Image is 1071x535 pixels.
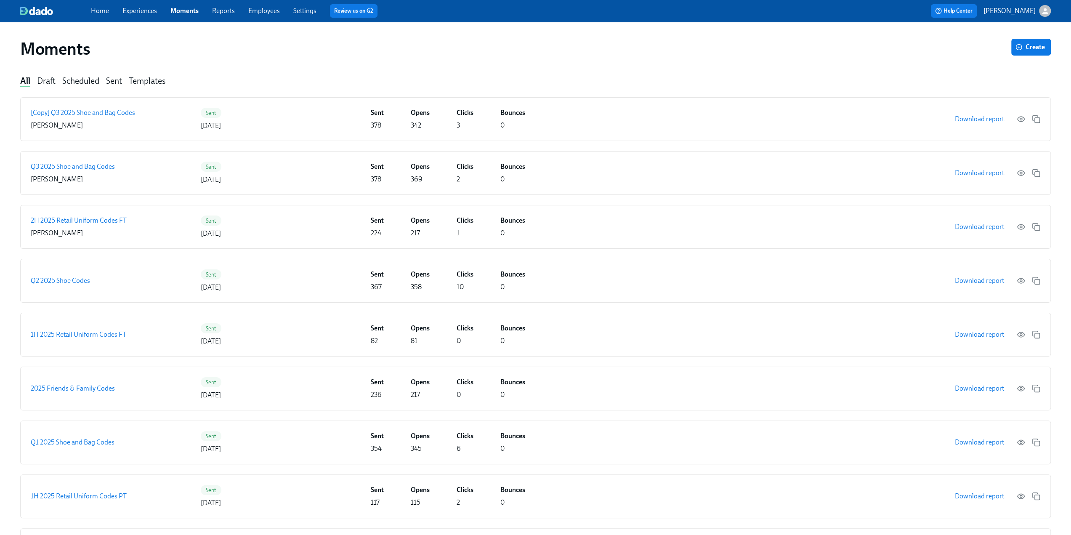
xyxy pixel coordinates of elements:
[949,380,1010,397] button: Download report
[457,216,473,225] h6: Clicks
[411,108,430,117] h6: Opens
[201,337,221,346] p: [DATE]
[457,444,461,453] p: 6
[31,175,83,184] p: [PERSON_NAME]
[500,282,505,292] p: 0
[1011,39,1051,56] button: Create
[457,390,461,399] p: 0
[20,474,1051,518] a: 1H 2025 Retail Uniform Codes PTSent[DATE]Sent117Opens115Clicks2Bounces0Download report
[371,216,384,225] h6: Sent
[129,76,165,87] div: Templates
[500,175,505,184] p: 0
[949,165,1010,181] button: Download report
[31,276,90,285] p: Q2 2025 Shoe Codes
[457,498,460,507] p: 2
[201,433,221,439] span: Sent
[20,76,30,87] button: All
[201,325,221,332] span: Sent
[411,336,417,346] p: 81
[955,492,1004,500] span: Download report
[201,110,221,116] span: Sent
[371,390,382,399] p: 236
[293,7,316,15] a: Settings
[411,444,422,453] p: 345
[949,488,1010,505] button: Download report
[122,7,157,15] a: Experiences
[201,229,221,238] p: [DATE]
[457,175,460,184] p: 2
[1032,277,1040,285] button: Duplicate
[201,445,221,454] p: [DATE]
[411,216,430,225] h6: Opens
[949,218,1010,235] button: Download report
[457,121,460,130] p: 3
[20,367,1051,410] a: 2025 Friends & Family CodesSent[DATE]Sent236Opens217Clicks0Bounces0Download report
[457,229,460,238] p: 1
[371,108,384,117] h6: Sent
[201,121,221,130] p: [DATE]
[31,121,83,130] p: [PERSON_NAME]
[457,431,473,441] h6: Clicks
[1017,43,1045,51] span: Create
[457,378,473,387] h6: Clicks
[20,205,1051,249] a: 2H 2025 Retail Uniform Codes FT[PERSON_NAME]Sent[DATE]Sent224Opens217Clicks1Bounces0Download report
[955,115,1004,123] span: Download report
[931,4,977,18] button: Help Center
[955,330,1004,339] span: Download report
[371,444,382,453] p: 354
[500,444,505,453] p: 0
[201,164,221,170] span: Sent
[500,108,525,117] h6: Bounces
[1017,115,1025,123] button: View
[62,76,99,87] button: Scheduled
[500,336,505,346] p: 0
[949,326,1010,343] button: Download report
[949,434,1010,451] button: Download report
[201,379,221,386] span: Sent
[411,498,420,507] p: 115
[411,431,430,441] h6: Opens
[201,218,221,224] span: Sent
[411,229,420,238] p: 217
[20,259,1051,303] a: Q2 2025 Shoe CodesSent[DATE]Sent367Opens358Clicks10Bounces0Download report
[500,498,505,507] p: 0
[371,270,384,279] h6: Sent
[1017,384,1025,393] button: View
[31,216,127,225] p: 2H 2025 Retail Uniform Codes FT
[411,162,430,171] h6: Opens
[201,271,221,278] span: Sent
[955,277,1004,285] span: Download report
[955,169,1004,177] span: Download report
[31,162,115,171] p: Q3 2025 Shoe and Bag Codes
[1032,438,1040,447] button: Duplicate
[1017,277,1025,285] button: View
[334,7,373,15] a: Review us on G2
[411,270,430,279] h6: Opens
[457,485,473,495] h6: Clicks
[371,121,381,130] p: 378
[31,384,115,393] p: 2025 Friends & Family Codes
[935,7,973,15] span: Help Center
[955,384,1004,393] span: Download report
[371,336,378,346] p: 82
[201,487,221,493] span: Sent
[371,175,381,184] p: 378
[955,438,1004,447] span: Download report
[500,485,525,495] h6: Bounces
[20,421,1051,464] a: Q1 2025 Shoe and Bag CodesSent[DATE]Sent354Opens345Clicks6Bounces0Download report
[1032,492,1040,500] button: Duplicate
[31,229,83,238] p: [PERSON_NAME]
[411,175,423,184] p: 369
[330,4,377,18] button: Review us on G2
[371,162,384,171] h6: Sent
[20,313,1051,357] a: 1H 2025 Retail Uniform Codes FTSent[DATE]Sent82Opens81Clicks0Bounces0Download report
[31,438,114,447] p: Q1 2025 Shoe and Bag Codes
[20,97,1051,141] a: [Copy] Q3 2025 Shoe and Bag Codes[PERSON_NAME]Sent[DATE]Sent378Opens342Clicks3Bounces0Download re...
[371,378,384,387] h6: Sent
[1032,384,1040,393] button: Duplicate
[170,7,199,15] a: Moments
[1017,223,1025,231] button: View
[1032,169,1040,177] button: Duplicate
[371,324,384,333] h6: Sent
